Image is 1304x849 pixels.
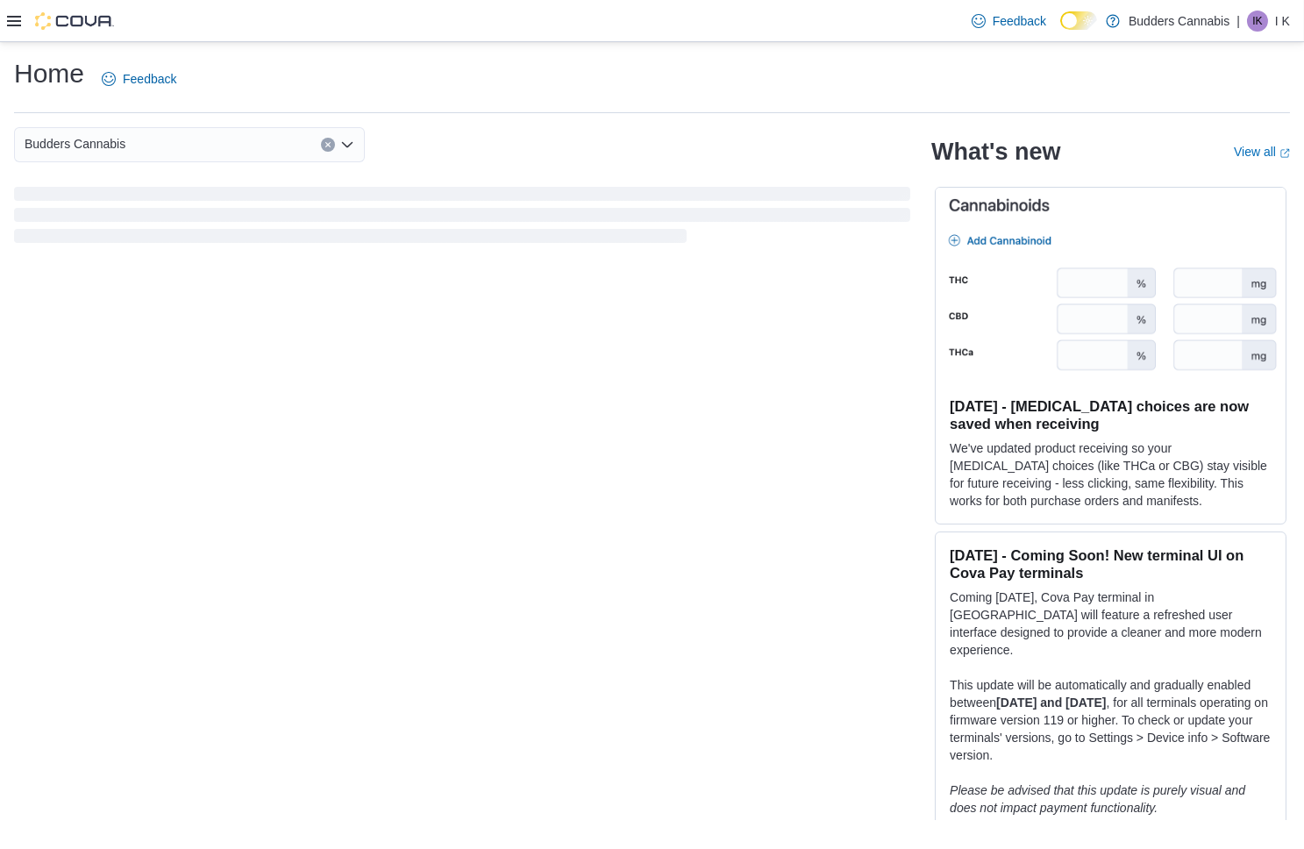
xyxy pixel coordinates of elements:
[14,190,910,246] span: Loading
[1279,148,1290,159] svg: External link
[950,783,1245,815] em: Please be advised that this update is purely visual and does not impact payment functionality.
[1129,11,1229,32] p: Budders Cannabis
[321,138,335,152] button: Clear input
[1236,11,1240,32] p: |
[25,133,125,154] span: Budders Cannabis
[996,696,1106,710] strong: [DATE] and [DATE]
[950,546,1272,581] h3: [DATE] - Coming Soon! New terminal UI on Cova Pay terminals
[1234,145,1290,159] a: View allExternal link
[950,589,1272,659] p: Coming [DATE], Cova Pay terminal in [GEOGRAPHIC_DATA] will feature a refreshed user interface des...
[1252,11,1262,32] span: IK
[123,70,176,88] span: Feedback
[1060,11,1097,30] input: Dark Mode
[340,138,354,152] button: Open list of options
[965,4,1053,39] a: Feedback
[35,12,114,30] img: Cova
[950,676,1272,764] p: This update will be automatically and gradually enabled between , for all terminals operating on ...
[1060,30,1061,31] span: Dark Mode
[950,397,1272,432] h3: [DATE] - [MEDICAL_DATA] choices are now saved when receiving
[1247,11,1268,32] div: I K
[993,12,1046,30] span: Feedback
[95,61,183,96] a: Feedback
[950,439,1272,510] p: We've updated product receiving so your [MEDICAL_DATA] choices (like THCa or CBG) stay visible fo...
[14,56,84,91] h1: Home
[931,138,1060,166] h2: What's new
[1275,11,1290,32] p: I K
